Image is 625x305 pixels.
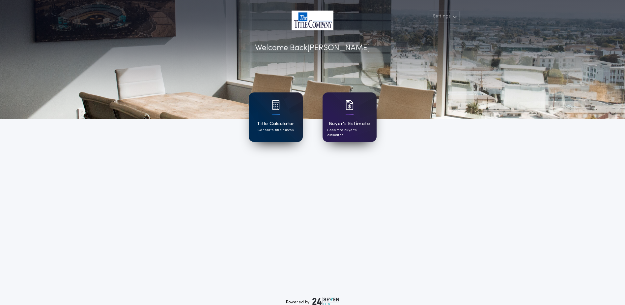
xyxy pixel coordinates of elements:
h1: Buyer's Estimate [329,120,370,128]
p: Welcome Back [PERSON_NAME] [255,42,370,54]
p: Generate title quotes [258,128,294,133]
a: card iconBuyer's EstimateGenerate buyer's estimates [323,92,377,142]
img: card icon [272,100,280,110]
a: card iconTitle CalculatorGenerate title quotes [249,92,303,142]
p: Generate buyer's estimates [327,128,372,138]
button: Settings [429,11,460,22]
img: card icon [346,100,354,110]
h1: Title Calculator [257,120,294,128]
img: account-logo [292,11,333,30]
